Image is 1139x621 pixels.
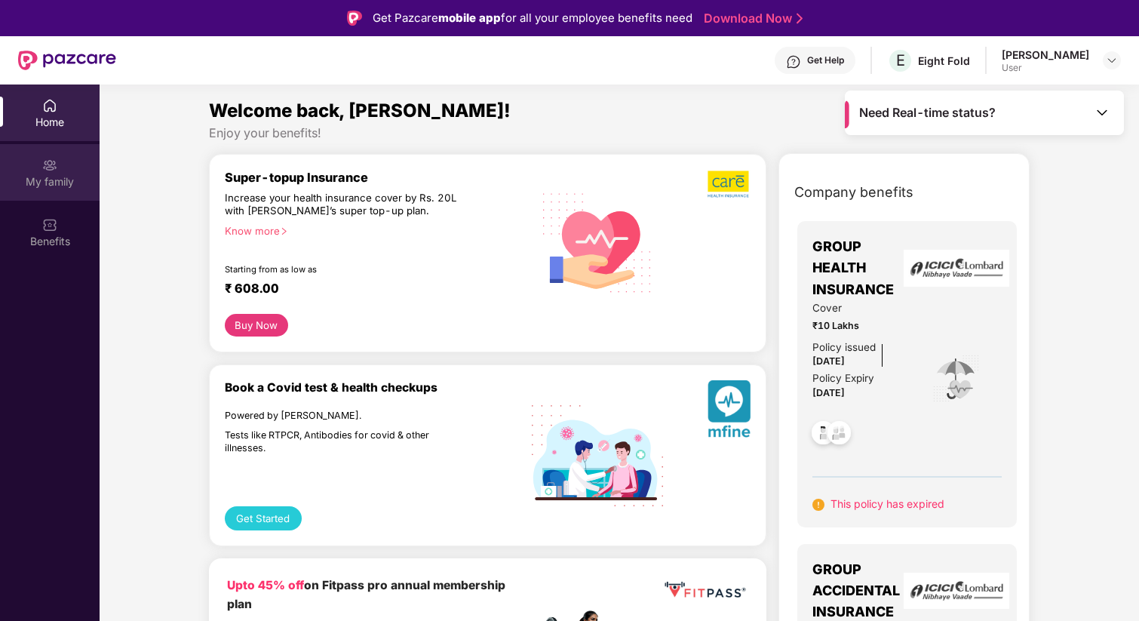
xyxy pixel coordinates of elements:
[896,51,905,69] span: E
[812,387,845,398] span: [DATE]
[1002,62,1089,74] div: User
[18,51,116,70] img: New Pazcare Logo
[225,506,302,530] button: Get Started
[805,417,842,453] img: svg+xml;base64,PHN2ZyB4bWxucz0iaHR0cDovL3d3dy53My5vcmcvMjAwMC9zdmciIHdpZHRoPSI0OC45NDMiIGhlaWdodD...
[812,499,824,511] img: svg+xml;base64,PHN2ZyB4bWxucz0iaHR0cDovL3d3dy53My5vcmcvMjAwMC9zdmciIHdpZHRoPSIxNiIgaGVpZ2h0PSIxNi...
[209,100,511,121] span: Welcome back, [PERSON_NAME]!
[227,578,505,610] b: on Fitpass pro annual membership plan
[438,11,501,25] strong: mobile app
[662,576,748,604] img: fppp.png
[225,281,517,299] div: ₹ 608.00
[812,236,911,300] span: GROUP HEALTH INSURANCE
[708,170,751,198] img: b5dec4f62d2307b9de63beb79f102df3.png
[797,11,803,26] img: Stroke
[812,300,911,316] span: Cover
[225,170,532,185] div: Super-topup Insurance
[209,125,1030,141] div: Enjoy your benefits!
[786,54,801,69] img: svg+xml;base64,PHN2ZyBpZD0iSGVscC0zMngzMiIgeG1sbnM9Imh0dHA6Ly93d3cudzMub3JnLzIwMDAvc3ZnIiB3aWR0aD...
[42,158,57,173] img: svg+xml;base64,PHN2ZyB3aWR0aD0iMjAiIGhlaWdodD0iMjAiIHZpZXdCb3g9IjAgMCAyMCAyMCIgZmlsbD0ibm9uZSIgeG...
[812,370,874,386] div: Policy Expiry
[42,98,57,113] img: svg+xml;base64,PHN2ZyBpZD0iSG9tZSIgeG1sbnM9Imh0dHA6Ly93d3cudzMub3JnLzIwMDAvc3ZnIiB3aWR0aD0iMjAiIG...
[812,318,911,334] span: ₹10 Lakhs
[904,573,1009,610] img: insurerLogo
[1002,48,1089,62] div: [PERSON_NAME]
[227,578,304,592] b: Upto 45% off
[280,227,288,235] span: right
[347,11,362,26] img: Logo
[225,192,466,218] div: Increase your health insurance cover by Rs. 20L with [PERSON_NAME]’s super top-up plan.
[532,405,663,506] img: svg+xml;base64,PHN2ZyB4bWxucz0iaHR0cDovL3d3dy53My5vcmcvMjAwMC9zdmciIHdpZHRoPSIxOTIiIGhlaWdodD0iMT...
[904,250,1009,287] img: insurerLogo
[807,54,844,66] div: Get Help
[1094,105,1110,120] img: Toggle Icon
[812,355,845,367] span: [DATE]
[830,497,944,510] span: This policy has expired
[225,314,288,337] button: Buy Now
[794,182,913,203] span: Company benefits
[225,264,468,275] div: Starting from as low as
[708,380,751,443] img: svg+xml;base64,PHN2ZyB4bWxucz0iaHR0cDovL3d3dy53My5vcmcvMjAwMC9zdmciIHhtbG5zOnhsaW5rPSJodHRwOi8vd3...
[225,429,466,454] div: Tests like RTPCR, Antibodies for covid & other illnesses.
[42,217,57,232] img: svg+xml;base64,PHN2ZyBpZD0iQmVuZWZpdHMiIHhtbG5zPSJodHRwOi8vd3d3LnczLm9yZy8yMDAwL3N2ZyIgd2lkdGg9Ij...
[225,225,523,235] div: Know more
[225,410,466,423] div: Powered by [PERSON_NAME].
[532,175,663,309] img: svg+xml;base64,PHN2ZyB4bWxucz0iaHR0cDovL3d3dy53My5vcmcvMjAwMC9zdmciIHhtbG5zOnhsaW5rPSJodHRwOi8vd3...
[812,340,876,355] div: Policy issued
[859,105,996,121] span: Need Real-time status?
[225,380,532,395] div: Book a Covid test & health checkups
[918,54,970,68] div: Eight Fold
[1106,54,1118,66] img: svg+xml;base64,PHN2ZyBpZD0iRHJvcGRvd24tMzJ4MzIiIHhtbG5zPSJodHRwOi8vd3d3LnczLm9yZy8yMDAwL3N2ZyIgd2...
[932,354,981,404] img: icon
[373,9,692,27] div: Get Pazcare for all your employee benefits need
[821,417,858,453] img: svg+xml;base64,PHN2ZyB4bWxucz0iaHR0cDovL3d3dy53My5vcmcvMjAwMC9zdmciIHdpZHRoPSI0OC45NDMiIGhlaWdodD...
[704,11,798,26] a: Download Now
